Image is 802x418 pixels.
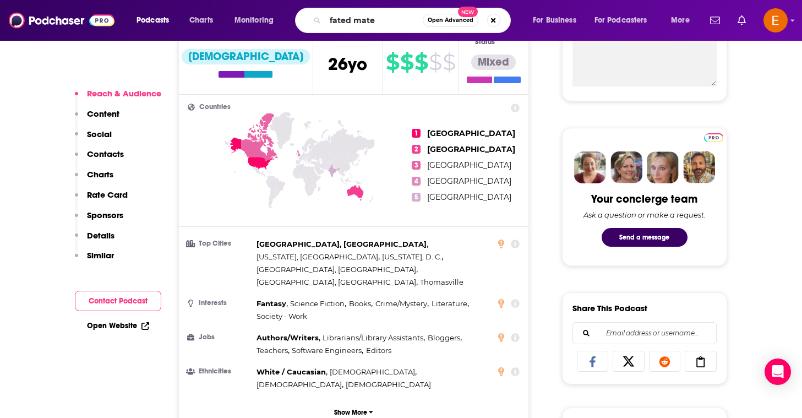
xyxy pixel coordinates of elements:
[400,53,413,71] span: $
[87,210,123,220] p: Sponsors
[9,10,114,31] img: Podchaser - Follow, Share and Rate Podcasts
[87,230,114,241] p: Details
[257,299,286,308] span: Fantasy
[257,344,290,357] span: ,
[257,380,342,389] span: [DEMOGRAPHIC_DATA]
[330,366,417,378] span: ,
[647,151,679,183] img: Jules Profile
[234,13,274,28] span: Monitoring
[706,11,724,30] a: Show notifications dropdown
[188,334,252,341] h3: Jobs
[471,55,516,70] div: Mixed
[533,13,576,28] span: For Business
[458,7,478,17] span: New
[257,278,416,286] span: [GEOGRAPHIC_DATA], [GEOGRAPHIC_DATA]
[257,367,326,376] span: White / Caucasian
[257,297,288,310] span: ,
[87,250,114,260] p: Similar
[414,53,428,71] span: $
[375,299,427,308] span: Crime/Mystery
[87,129,112,139] p: Social
[610,151,642,183] img: Barbara Profile
[227,12,288,29] button: open menu
[412,145,421,154] span: 2
[87,108,119,119] p: Content
[75,210,123,230] button: Sponsors
[188,300,252,307] h3: Interests
[349,297,373,310] span: ,
[75,250,114,270] button: Similar
[325,12,423,29] input: Search podcasts, credits, & more...
[189,13,213,28] span: Charts
[763,8,788,32] button: Show profile menu
[87,88,161,99] p: Reach & Audience
[671,13,690,28] span: More
[412,193,421,202] span: 5
[420,278,463,286] span: Thomasville
[257,240,427,248] span: [GEOGRAPHIC_DATA], [GEOGRAPHIC_DATA]
[683,151,715,183] img: Jon Profile
[75,88,161,108] button: Reach & Audience
[290,297,346,310] span: ,
[334,409,367,416] p: Show More
[663,12,703,29] button: open menu
[733,11,750,30] a: Show notifications dropdown
[75,108,119,129] button: Content
[188,368,252,375] h3: Ethnicities
[75,189,128,210] button: Rate Card
[257,333,319,342] span: Authors/Writers
[412,177,421,186] span: 4
[685,351,717,372] a: Copy Link
[199,104,231,111] span: Countries
[386,53,399,71] span: $
[290,299,345,308] span: Science Fiction
[292,344,363,357] span: ,
[375,297,429,310] span: ,
[75,129,112,149] button: Social
[330,367,415,376] span: [DEMOGRAPHIC_DATA]
[602,228,688,247] button: Send a message
[366,346,391,355] span: Editors
[525,12,590,29] button: open menu
[427,160,511,170] span: [GEOGRAPHIC_DATA]
[182,49,310,64] div: [DEMOGRAPHIC_DATA]
[427,176,511,186] span: [GEOGRAPHIC_DATA]
[257,346,288,355] span: Teachers
[87,149,124,159] p: Contacts
[423,14,478,27] button: Open AdvancedNew
[182,12,220,29] a: Charts
[292,346,362,355] span: Software Engineers
[432,299,467,308] span: Literature
[613,351,645,372] a: Share on X/Twitter
[129,12,183,29] button: open menu
[574,151,606,183] img: Sydney Profile
[763,8,788,32] img: User Profile
[412,129,421,138] span: 1
[428,18,473,23] span: Open Advanced
[594,13,647,28] span: For Podcasters
[257,238,428,251] span: ,
[649,351,681,372] a: Share on Reddit
[328,53,367,75] span: 26 yo
[75,291,161,311] button: Contact Podcast
[323,332,425,344] span: ,
[382,252,441,261] span: [US_STATE], D. C.
[443,53,455,71] span: $
[583,210,706,219] div: Ask a question or make a request.
[591,192,697,206] div: Your concierge team
[188,240,252,247] h3: Top Cities
[427,144,515,154] span: [GEOGRAPHIC_DATA]
[572,322,717,344] div: Search followers
[257,265,416,274] span: [GEOGRAPHIC_DATA], [GEOGRAPHIC_DATA]
[257,312,307,321] span: Society - Work
[257,366,328,378] span: ,
[349,299,371,308] span: Books
[412,161,421,170] span: 3
[75,169,113,189] button: Charts
[87,321,149,330] a: Open Website
[257,251,380,263] span: ,
[137,13,169,28] span: Podcasts
[704,132,723,142] a: Pro website
[257,252,378,261] span: [US_STATE], [GEOGRAPHIC_DATA]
